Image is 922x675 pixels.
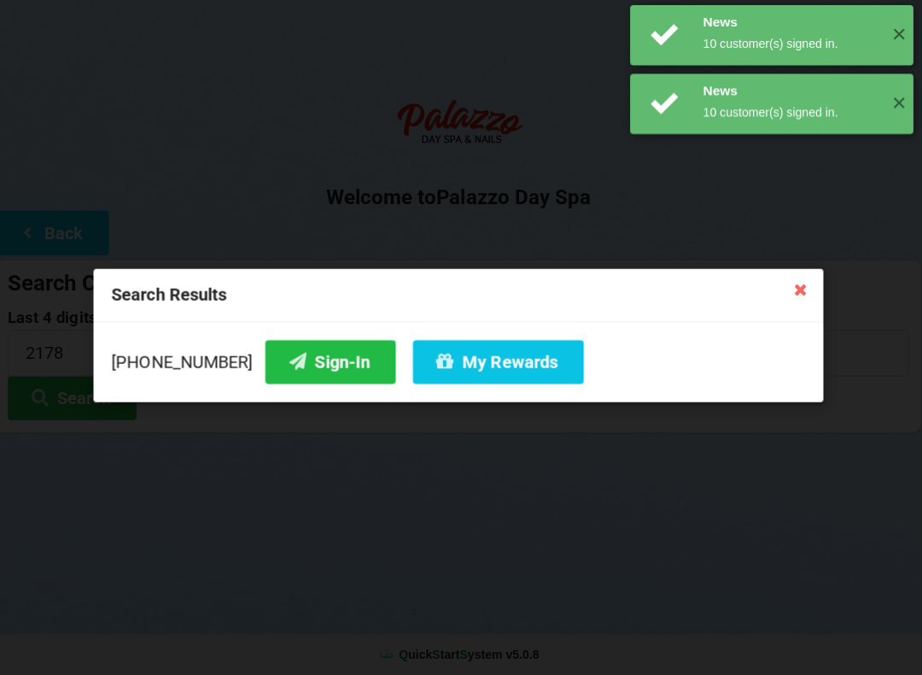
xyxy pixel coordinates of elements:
[269,342,399,385] button: Sign-In
[704,107,879,124] div: 10 customer(s) signed in.
[98,271,824,324] div: Search Results
[416,342,586,385] button: My Rewards
[704,85,879,103] div: News
[116,342,806,385] div: [PHONE_NUMBER]
[704,38,879,56] div: 10 customer(s) signed in.
[704,17,879,34] div: News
